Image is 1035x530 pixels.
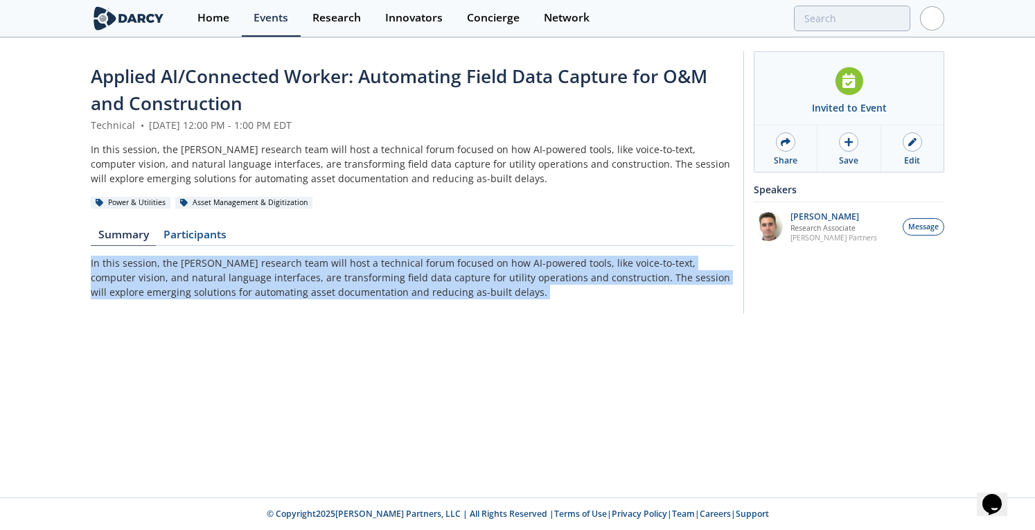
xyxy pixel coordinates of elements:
a: Edit [881,125,944,172]
img: Profile [920,6,944,30]
a: Privacy Policy [612,508,667,520]
img: f1d2b35d-fddb-4a25-bd87-d4d314a355e9 [754,212,783,241]
div: Concierge [467,12,520,24]
p: [PERSON_NAME] [790,212,877,222]
div: In this session, the [PERSON_NAME] research team will host a technical forum focused on how AI-po... [91,142,734,186]
div: Technical [DATE] 12:00 PM - 1:00 PM EDT [91,118,734,132]
div: Share [774,154,797,167]
div: Edit [904,154,920,167]
div: Speakers [754,177,944,202]
p: Research Associate [790,223,877,233]
input: Advanced Search [794,6,910,31]
span: • [138,118,146,132]
div: Home [197,12,229,24]
a: Support [736,508,769,520]
span: Applied AI/Connected Worker: Automating Field Data Capture for O&M and Construction [91,64,707,116]
a: Team [672,508,695,520]
img: logo-wide.svg [91,6,166,30]
div: Asset Management & Digitization [175,197,312,209]
iframe: chat widget [977,475,1021,516]
p: © Copyright 2025 [PERSON_NAME] Partners, LLC | All Rights Reserved | | | | | [38,508,997,520]
div: Save [839,154,858,167]
p: In this session, the [PERSON_NAME] research team will host a technical forum focused on how AI-po... [91,256,734,299]
p: [PERSON_NAME] Partners [790,233,877,242]
a: Participants [156,229,233,246]
a: Terms of Use [554,508,607,520]
button: Message [903,218,944,236]
a: Summary [91,229,156,246]
span: Message [908,222,939,233]
div: Power & Utilities [91,197,170,209]
div: Invited to Event [812,100,887,115]
a: Careers [700,508,731,520]
div: Network [544,12,590,24]
div: Research [312,12,361,24]
div: Events [254,12,288,24]
div: Innovators [385,12,443,24]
